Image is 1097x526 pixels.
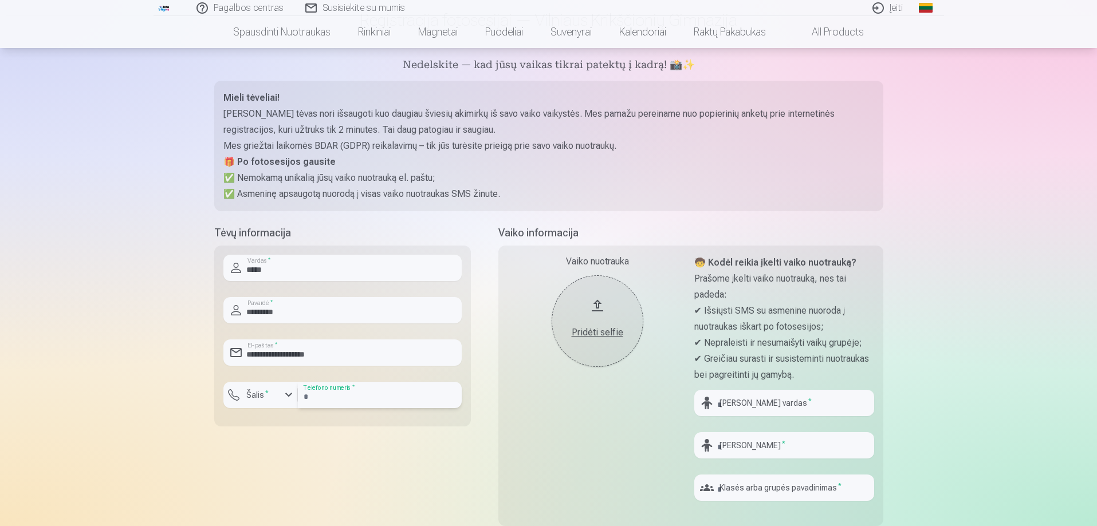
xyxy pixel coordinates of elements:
button: Šalis* [223,382,298,408]
div: Pridėti selfie [563,326,632,339]
p: Prašome įkelti vaiko nuotrauką, nes tai padeda: [694,271,874,303]
a: Spausdinti nuotraukas [219,16,344,48]
h5: Tėvų informacija [214,225,471,241]
a: Suvenyrai [537,16,605,48]
p: ✅ Nemokamą unikalią jūsų vaiko nuotrauką el. paštu; [223,170,874,186]
a: Puodeliai [471,16,537,48]
p: ✔ Nepraleisti ir nesumaišyti vaikų grupėje; [694,335,874,351]
p: Mes griežtai laikomės BDAR (GDPR) reikalavimų – tik jūs turėsite prieigą prie savo vaiko nuotraukų. [223,138,874,154]
button: Pridėti selfie [552,275,643,367]
p: [PERSON_NAME] tėvas nori išsaugoti kuo daugiau šviesių akimirkų iš savo vaiko vaikystės. Mes pama... [223,106,874,138]
a: Rinkiniai [344,16,404,48]
strong: Mieli tėveliai! [223,92,280,103]
a: Magnetai [404,16,471,48]
strong: 🎁 Po fotosesijos gausite [223,156,336,167]
strong: 🧒 Kodėl reikia įkelti vaiko nuotrauką? [694,257,856,268]
a: Kalendoriai [605,16,680,48]
div: Vaiko nuotrauka [508,255,687,268]
a: All products [780,16,878,48]
h5: Vaiko informacija [498,225,883,241]
p: ✅ Asmeninę apsaugotą nuorodą į visas vaiko nuotraukas SMS žinute. [223,186,874,202]
img: /fa2 [158,5,171,11]
label: Šalis [242,389,273,401]
h5: Nedelskite — kad jūsų vaikas tikrai patektų į kadrą! 📸✨ [214,58,883,74]
p: ✔ Greičiau surasti ir susisteminti nuotraukas bei pagreitinti jų gamybą. [694,351,874,383]
a: Raktų pakabukas [680,16,780,48]
p: ✔ Išsiųsti SMS su asmenine nuoroda į nuotraukas iškart po fotosesijos; [694,303,874,335]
